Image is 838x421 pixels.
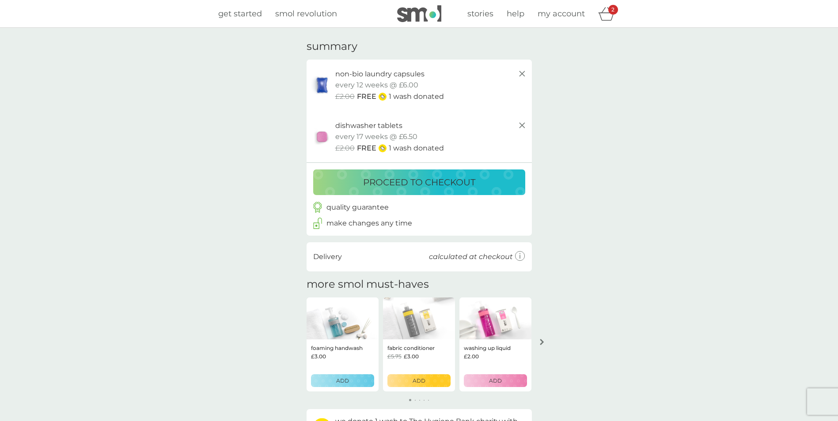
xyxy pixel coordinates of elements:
[507,8,524,20] a: help
[326,202,389,213] p: quality guarantee
[387,374,451,387] button: ADD
[464,352,479,361] span: £2.00
[598,5,620,23] div: basket
[335,143,355,154] span: £2.00
[275,9,337,19] span: smol revolution
[397,5,441,22] img: smol
[538,8,585,20] a: my account
[335,131,417,143] p: every 17 weeks @ £6.50
[311,344,363,352] p: foaming handwash
[467,8,493,20] a: stories
[357,143,376,154] span: FREE
[357,91,376,102] span: FREE
[387,344,435,352] p: fabric conditioner
[326,218,412,229] p: make changes any time
[335,120,402,132] p: dishwasher tablets
[311,374,374,387] button: ADD
[464,374,527,387] button: ADD
[218,8,262,20] a: get started
[307,40,357,53] h3: summary
[335,68,425,80] p: non-bio laundry capsules
[311,352,326,361] span: £3.00
[307,278,429,291] h2: more smol must-haves
[389,91,444,102] p: 1 wash donated
[429,251,513,263] p: calculated at checkout
[336,376,349,385] p: ADD
[489,376,502,385] p: ADD
[387,352,402,361] span: £5.75
[275,8,337,20] a: smol revolution
[218,9,262,19] span: get started
[464,344,511,352] p: washing up liquid
[404,352,419,361] span: £3.00
[413,376,425,385] p: ADD
[507,9,524,19] span: help
[313,169,525,195] button: proceed to checkout
[335,79,418,91] p: every 12 weeks @ £6.00
[389,143,444,154] p: 1 wash donated
[538,9,585,19] span: my account
[335,91,355,102] span: £2.00
[467,9,493,19] span: stories
[363,175,475,189] p: proceed to checkout
[313,251,342,263] p: Delivery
